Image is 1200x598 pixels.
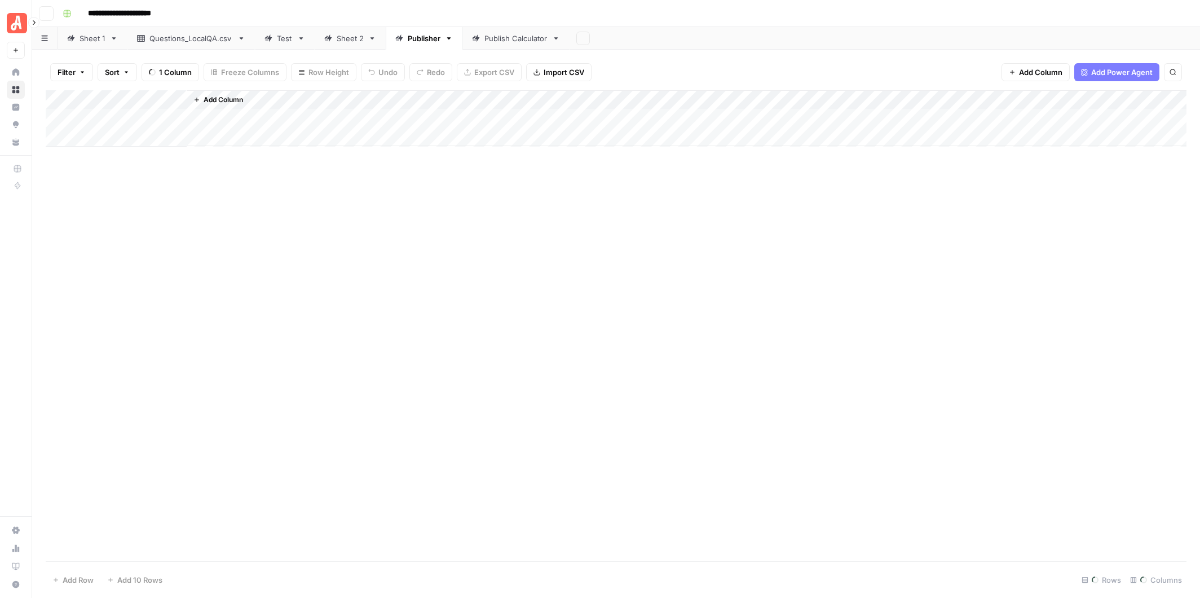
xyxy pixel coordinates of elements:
[7,521,25,539] a: Settings
[315,27,386,50] a: Sheet 2
[63,574,94,586] span: Add Row
[526,63,592,81] button: Import CSV
[457,63,522,81] button: Export CSV
[7,63,25,81] a: Home
[474,67,514,78] span: Export CSV
[1019,67,1062,78] span: Add Column
[308,67,349,78] span: Row Height
[100,571,169,589] button: Add 10 Rows
[409,63,452,81] button: Redo
[189,93,248,107] button: Add Column
[484,33,548,44] div: Publish Calculator
[46,571,100,589] button: Add Row
[7,539,25,557] a: Usage
[105,67,120,78] span: Sort
[204,63,286,81] button: Freeze Columns
[427,67,445,78] span: Redo
[1077,571,1126,589] div: Rows
[7,81,25,99] a: Browse
[361,63,405,81] button: Undo
[7,98,25,116] a: Insights
[544,67,584,78] span: Import CSV
[337,33,364,44] div: Sheet 2
[7,557,25,575] a: Learning Hub
[386,27,462,50] a: Publisher
[291,63,356,81] button: Row Height
[1002,63,1070,81] button: Add Column
[50,63,93,81] button: Filter
[1091,67,1153,78] span: Add Power Agent
[7,13,27,33] img: Angi Logo
[204,95,243,105] span: Add Column
[221,67,279,78] span: Freeze Columns
[58,27,127,50] a: Sheet 1
[277,33,293,44] div: Test
[149,33,233,44] div: Questions_LocalQA.csv
[159,67,192,78] span: 1 Column
[127,27,255,50] a: Questions_LocalQA.csv
[80,33,105,44] div: Sheet 1
[58,67,76,78] span: Filter
[1074,63,1159,81] button: Add Power Agent
[462,27,570,50] a: Publish Calculator
[7,575,25,593] button: Help + Support
[408,33,440,44] div: Publisher
[7,116,25,134] a: Opportunities
[142,63,199,81] button: 1 Column
[7,133,25,151] a: Your Data
[117,574,162,586] span: Add 10 Rows
[255,27,315,50] a: Test
[7,9,25,37] button: Workspace: Angi
[1126,571,1186,589] div: Columns
[98,63,137,81] button: Sort
[378,67,398,78] span: Undo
